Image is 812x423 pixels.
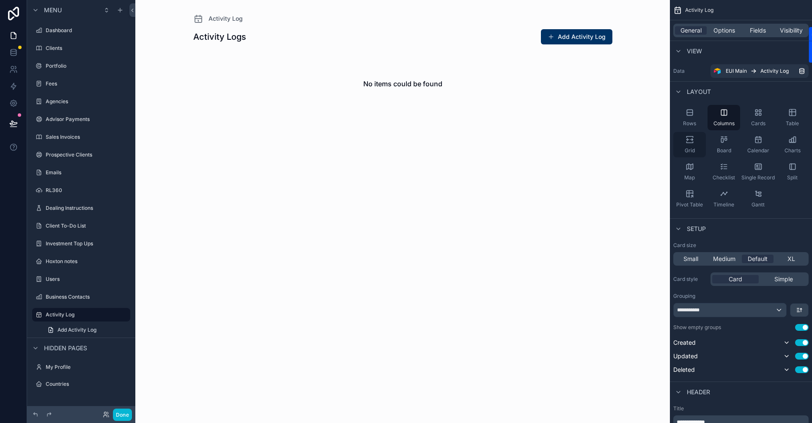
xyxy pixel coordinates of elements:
[742,186,774,211] button: Gantt
[713,26,735,35] span: Options
[673,293,695,299] label: Grouping
[687,88,711,96] span: Layout
[193,14,243,24] a: Activity Log
[752,201,765,208] span: Gantt
[673,365,695,374] span: Deleted
[683,255,698,263] span: Small
[673,186,706,211] button: Pivot Table
[46,240,129,247] label: Investment Top Ups
[680,26,702,35] span: General
[32,184,130,197] a: RL360
[742,105,774,130] button: Cards
[32,290,130,304] a: Business Contacts
[32,130,130,144] a: Sales Invoices
[46,258,129,265] label: Hoxton notes
[708,159,740,184] button: Checklist
[32,308,130,321] a: Activity Log
[673,68,707,74] label: Data
[46,98,129,105] label: Agencies
[113,409,132,421] button: Done
[685,7,713,14] span: Activity Log
[760,68,789,74] span: Activity Log
[541,29,612,44] button: Add Activity Log
[726,68,747,74] span: EUI Main
[708,105,740,130] button: Columns
[780,26,803,35] span: Visibility
[742,159,774,184] button: Single Record
[32,148,130,162] a: Prospective Clients
[32,113,130,126] a: Advisor Payments
[46,169,129,176] label: Emails
[46,63,129,69] label: Portfolio
[742,132,774,157] button: Calendar
[44,344,87,352] span: Hidden pages
[46,134,129,140] label: Sales Invoices
[673,405,809,412] label: Title
[46,116,129,123] label: Advisor Payments
[673,352,698,360] span: Updated
[58,327,96,333] span: Add Activity Log
[776,132,809,157] button: Charts
[708,132,740,157] button: Board
[676,201,703,208] span: Pivot Table
[687,388,710,396] span: Header
[44,6,62,14] span: Menu
[46,381,129,387] label: Countries
[786,120,799,127] span: Table
[776,159,809,184] button: Split
[363,79,442,89] h2: No items could be found
[774,275,793,283] span: Simple
[673,242,696,249] label: Card size
[46,45,129,52] label: Clients
[32,59,130,73] a: Portfolio
[787,174,798,181] span: Split
[685,147,695,154] span: Grid
[710,64,809,78] a: EUI MainActivity Log
[776,105,809,130] button: Table
[32,77,130,91] a: Fees
[713,120,735,127] span: Columns
[46,364,129,371] label: My Profile
[46,294,129,300] label: Business Contacts
[32,272,130,286] a: Users
[32,237,130,250] a: Investment Top Ups
[787,255,795,263] span: XL
[741,174,775,181] span: Single Record
[751,120,765,127] span: Cards
[673,105,706,130] button: Rows
[32,166,130,179] a: Emails
[46,205,129,211] label: Dealing Instructions
[32,95,130,108] a: Agencies
[708,186,740,211] button: Timeline
[713,201,734,208] span: Timeline
[46,151,129,158] label: Prospective Clients
[714,68,721,74] img: Airtable Logo
[46,276,129,283] label: Users
[46,311,125,318] label: Activity Log
[193,31,246,43] h1: Activity Logs
[46,80,129,87] label: Fees
[683,120,696,127] span: Rows
[42,323,130,337] a: Add Activity Log
[729,275,742,283] span: Card
[208,14,243,23] span: Activity Log
[46,222,129,229] label: Client To-Do List
[673,324,721,331] label: Show empty groups
[673,276,707,283] label: Card style
[673,159,706,184] button: Map
[46,187,129,194] label: RL360
[32,24,130,37] a: Dashboard
[673,338,696,347] span: Created
[747,147,769,154] span: Calendar
[32,377,130,391] a: Countries
[687,225,706,233] span: Setup
[32,201,130,215] a: Dealing Instructions
[32,41,130,55] a: Clients
[687,47,702,55] span: View
[748,255,768,263] span: Default
[32,255,130,268] a: Hoxton notes
[785,147,801,154] span: Charts
[32,360,130,374] a: My Profile
[32,219,130,233] a: Client To-Do List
